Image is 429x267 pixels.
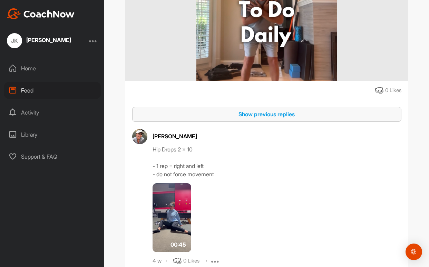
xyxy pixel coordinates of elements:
[406,244,422,260] div: Open Intercom Messenger
[132,107,401,122] button: Show previous replies
[4,82,101,99] div: Feed
[4,60,101,77] div: Home
[153,258,162,265] div: 4 w
[385,87,401,95] div: 0 Likes
[138,110,396,118] div: Show previous replies
[153,145,401,178] div: Hip Drops 2 x 10 - 1 rep = right and left - do not force movement
[7,8,75,19] img: CoachNow
[153,132,401,140] div: [PERSON_NAME]
[170,240,186,249] span: 00:45
[26,37,71,43] div: [PERSON_NAME]
[4,148,101,165] div: Support & FAQ
[183,257,199,265] div: 0 Likes
[7,33,22,48] div: JK
[153,183,191,252] img: media
[4,126,101,143] div: Library
[4,104,101,121] div: Activity
[132,129,147,144] img: avatar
